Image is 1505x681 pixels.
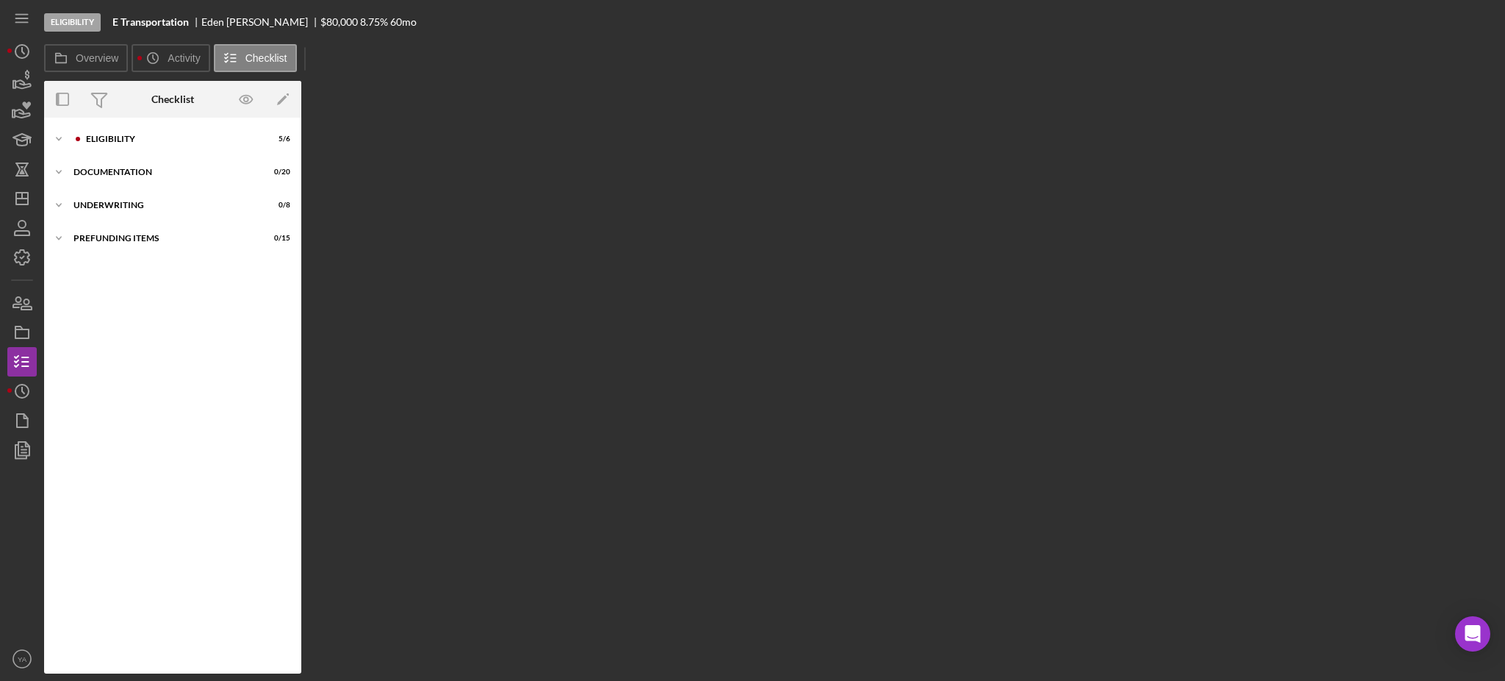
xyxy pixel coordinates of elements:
div: Prefunding Items [73,234,254,243]
b: E Transportation [112,16,189,28]
button: Overview [44,44,128,72]
button: Checklist [214,44,297,72]
div: Checklist [151,93,194,105]
div: 0 / 8 [264,201,290,210]
div: 0 / 20 [264,168,290,177]
div: 8.75 % [360,16,388,28]
div: Underwriting [73,201,254,210]
text: YA [18,655,27,663]
div: 5 / 6 [264,135,290,143]
div: Eden [PERSON_NAME] [201,16,320,28]
div: Documentation [73,168,254,177]
button: Activity [132,44,209,72]
button: YA [7,644,37,674]
label: Overview [76,52,118,64]
span: $80,000 [320,15,358,28]
label: Checklist [245,52,287,64]
div: 60 mo [390,16,417,28]
label: Activity [168,52,200,64]
div: Eligibility [44,13,101,32]
div: Open Intercom Messenger [1455,616,1490,652]
div: Eligibility [86,135,254,143]
div: 0 / 15 [264,234,290,243]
